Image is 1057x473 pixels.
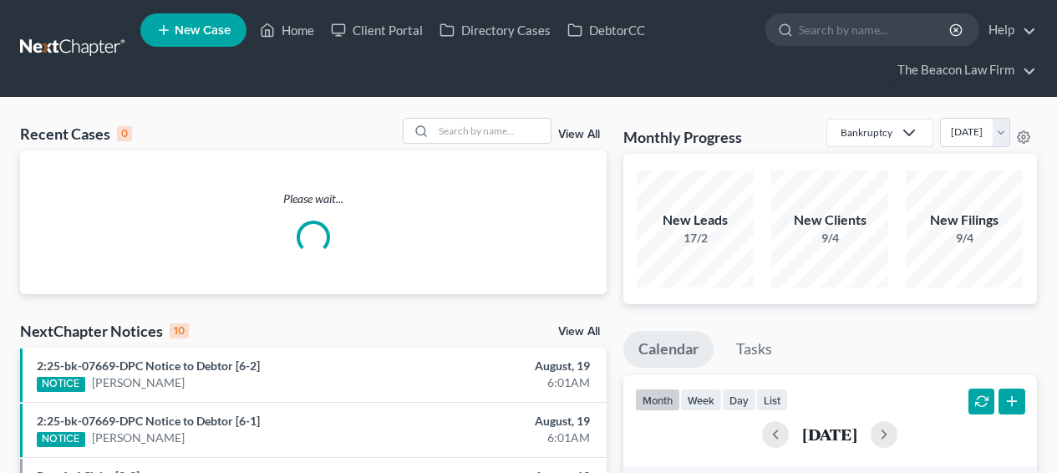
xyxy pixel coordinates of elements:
div: 9/4 [906,230,1023,247]
div: 9/4 [771,230,888,247]
a: Home [252,15,323,45]
button: week [680,389,722,411]
input: Search by name... [434,119,551,143]
div: Bankruptcy [841,125,892,140]
p: Please wait... [20,191,607,207]
button: list [756,389,788,411]
div: NOTICE [37,432,85,447]
a: Client Portal [323,15,431,45]
div: Recent Cases [20,124,132,144]
a: The Beacon Law Firm [889,55,1036,85]
a: 2:25-bk-07669-DPC Notice to Debtor [6-1] [37,414,260,428]
h2: [DATE] [802,425,857,443]
a: Tasks [721,331,787,368]
a: 2:25-bk-07669-DPC Notice to Debtor [6-2] [37,359,260,373]
input: Search by name... [799,14,952,45]
div: 0 [117,126,132,141]
a: [PERSON_NAME] [92,430,185,446]
button: day [722,389,756,411]
h3: Monthly Progress [623,127,742,147]
div: New Filings [906,211,1023,230]
div: 6:01AM [416,430,589,446]
a: Calendar [623,331,714,368]
div: 17/2 [637,230,754,247]
button: month [635,389,680,411]
div: New Clients [771,211,888,230]
div: August, 19 [416,413,589,430]
a: [PERSON_NAME] [92,374,185,391]
a: DebtorCC [559,15,653,45]
div: 6:01AM [416,374,589,391]
div: New Leads [637,211,754,230]
div: 10 [170,323,189,338]
a: View All [558,129,600,140]
a: Help [980,15,1036,45]
span: New Case [175,24,231,37]
div: August, 19 [416,358,589,374]
a: View All [558,326,600,338]
div: NOTICE [37,377,85,392]
a: Directory Cases [431,15,559,45]
div: NextChapter Notices [20,321,189,341]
